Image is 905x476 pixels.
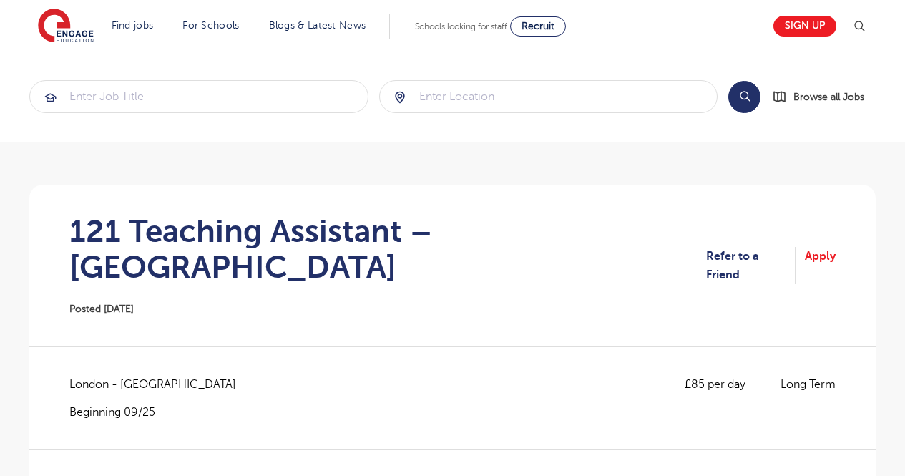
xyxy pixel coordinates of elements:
a: Sign up [773,16,836,37]
a: Browse all Jobs [772,89,876,105]
p: £85 per day [685,375,763,394]
span: Browse all Jobs [793,89,864,105]
span: Posted [DATE] [69,303,134,314]
a: Find jobs [112,20,154,31]
a: Blogs & Latest News [269,20,366,31]
span: London - [GEOGRAPHIC_DATA] [69,375,250,394]
a: Recruit [510,16,566,37]
a: Apply [805,247,836,285]
a: For Schools [182,20,239,31]
div: Submit [379,80,718,113]
span: Recruit [522,21,554,31]
input: Submit [30,81,368,112]
span: Schools looking for staff [415,21,507,31]
div: Submit [29,80,368,113]
input: Submit [380,81,718,112]
p: Beginning 09/25 [69,404,250,420]
p: Long Term [781,375,836,394]
img: Engage Education [38,9,94,44]
button: Search [728,81,760,113]
a: Refer to a Friend [706,247,796,285]
h1: 121 Teaching Assistant – [GEOGRAPHIC_DATA] [69,213,706,285]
